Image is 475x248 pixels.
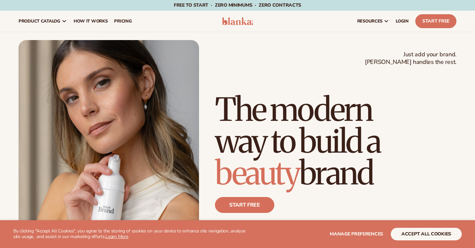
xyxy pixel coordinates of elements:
span: pricing [114,19,132,24]
a: LOGIN [392,11,412,32]
a: resources [354,11,392,32]
span: resources [357,19,382,24]
h1: The modern way to build a brand [215,94,456,189]
span: beauty [215,153,299,193]
span: LOGIN [396,19,409,24]
span: Free to start · ZERO minimums · ZERO contracts [174,2,301,8]
a: Learn More [105,233,128,240]
span: product catalog [19,19,60,24]
a: How It Works [70,11,111,32]
a: Start free [215,197,274,213]
p: By clicking "Accept All Cookies", you agree to the storing of cookies on your device to enhance s... [13,228,247,240]
span: Just add your brand. [PERSON_NAME] handles the rest. [365,51,456,66]
button: accept all cookies [391,228,462,240]
span: Manage preferences [330,231,383,237]
a: Start Free [415,14,456,28]
a: pricing [111,11,135,32]
button: Manage preferences [330,228,383,240]
span: How It Works [74,19,108,24]
img: logo [222,17,253,25]
a: product catalog [15,11,70,32]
